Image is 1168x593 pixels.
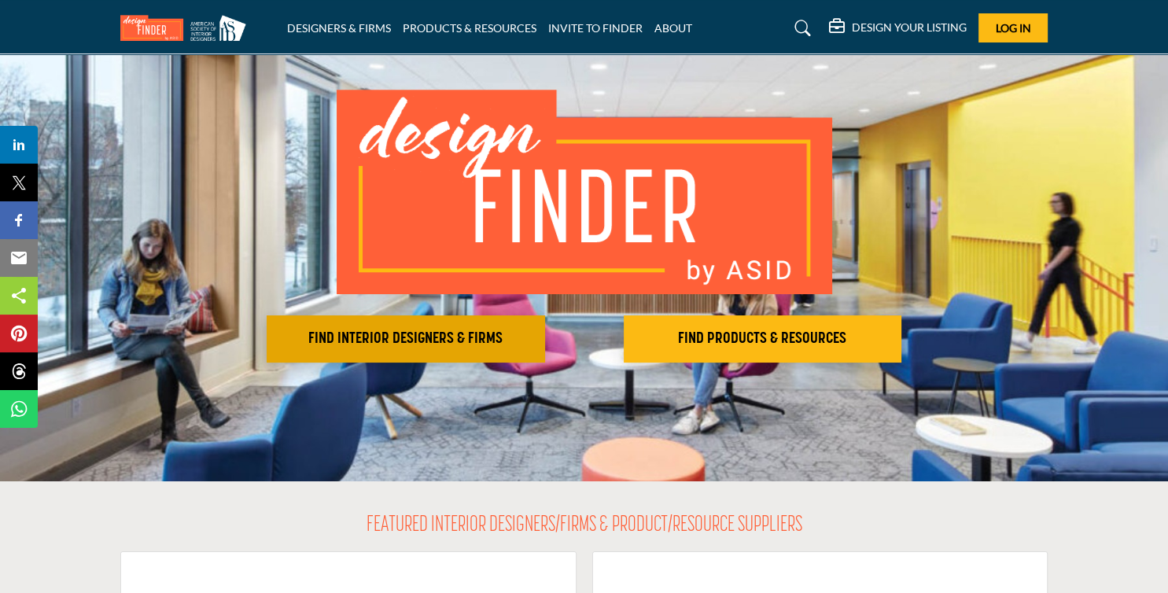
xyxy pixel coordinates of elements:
[996,21,1031,35] span: Log In
[624,315,902,363] button: FIND PRODUCTS & RESOURCES
[548,21,643,35] a: INVITE TO FINDER
[287,21,391,35] a: DESIGNERS & FIRMS
[654,21,692,35] a: ABOUT
[829,19,967,38] div: DESIGN YOUR LISTING
[120,15,254,41] img: Site Logo
[403,21,536,35] a: PRODUCTS & RESOURCES
[337,90,832,294] img: image
[271,330,540,348] h2: FIND INTERIOR DESIGNERS & FIRMS
[978,13,1048,42] button: Log In
[852,20,967,35] h5: DESIGN YOUR LISTING
[267,315,545,363] button: FIND INTERIOR DESIGNERS & FIRMS
[367,513,802,540] h2: FEATURED INTERIOR DESIGNERS/FIRMS & PRODUCT/RESOURCE SUPPLIERS
[628,330,897,348] h2: FIND PRODUCTS & RESOURCES
[779,16,821,41] a: Search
